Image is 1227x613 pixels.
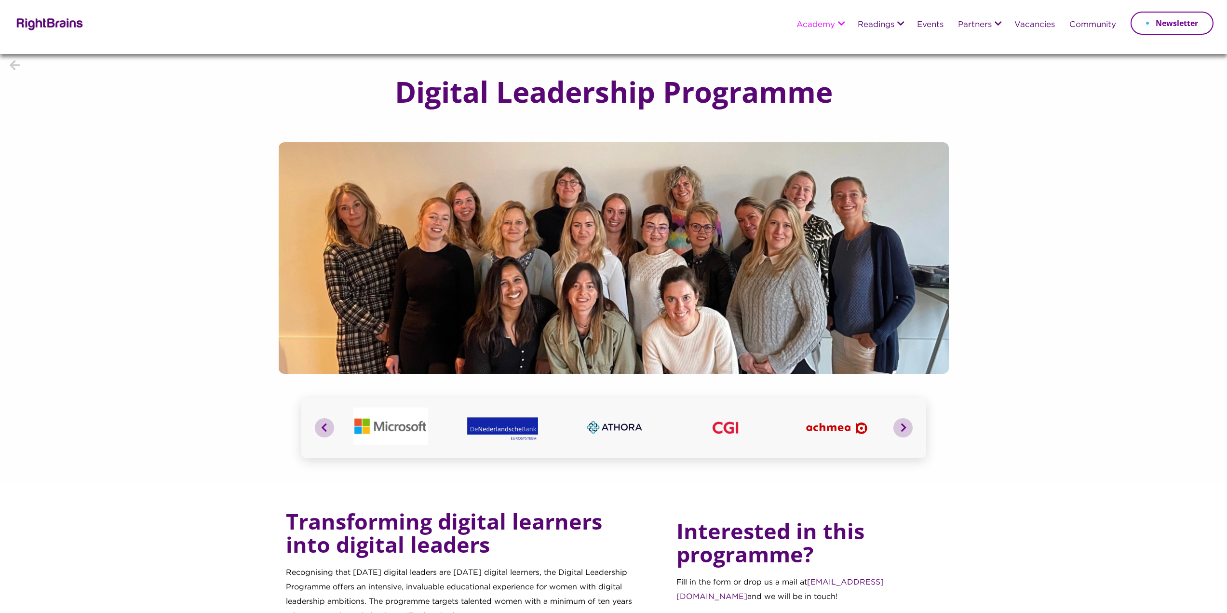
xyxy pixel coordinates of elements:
a: Readings [858,21,894,29]
img: Rightbrains [13,16,83,30]
a: Academy [796,21,835,29]
a: [EMAIL_ADDRESS][DOMAIN_NAME] [676,579,884,600]
a: Partners [958,21,992,29]
a: Community [1069,21,1116,29]
a: Newsletter [1131,12,1214,35]
button: Next [893,418,913,437]
h1: Digital Leadership Programme [376,76,852,108]
button: Previous [315,418,334,437]
h4: Interested in this programme? [676,510,923,575]
a: Vacancies [1014,21,1055,29]
h4: Transforming digital learners into digital leaders [286,510,645,566]
a: Events [917,21,944,29]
